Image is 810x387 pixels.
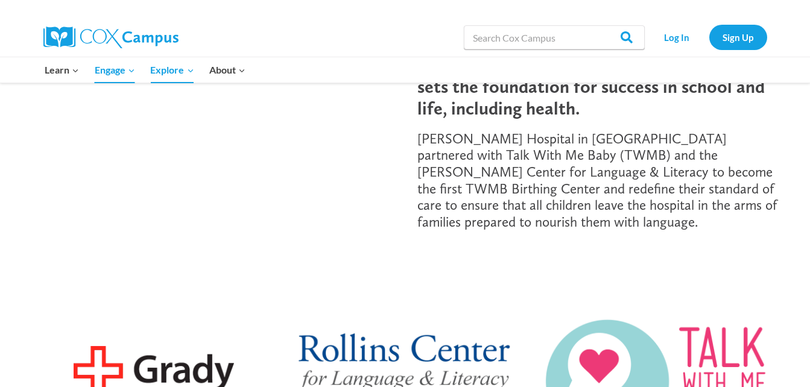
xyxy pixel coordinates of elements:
span: The science is clear: rich language exposure sets the foundation for success in school and life, ... [417,54,765,119]
button: Child menu of Learn [37,57,87,83]
iframe: TWMB @ Birthing Centers Trailer [24,30,393,237]
img: Cox Campus [43,27,179,48]
a: Log In [651,25,703,49]
button: Child menu of Explore [143,57,202,83]
button: Child menu of Engage [87,57,143,83]
nav: Primary Navigation [37,57,253,83]
button: Child menu of About [201,57,253,83]
span: [PERSON_NAME] Hospital in [GEOGRAPHIC_DATA] partnered with Talk With Me Baby (TWMB) and the [PERS... [417,130,777,230]
nav: Secondary Navigation [651,25,767,49]
a: Sign Up [709,25,767,49]
input: Search Cox Campus [464,25,645,49]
